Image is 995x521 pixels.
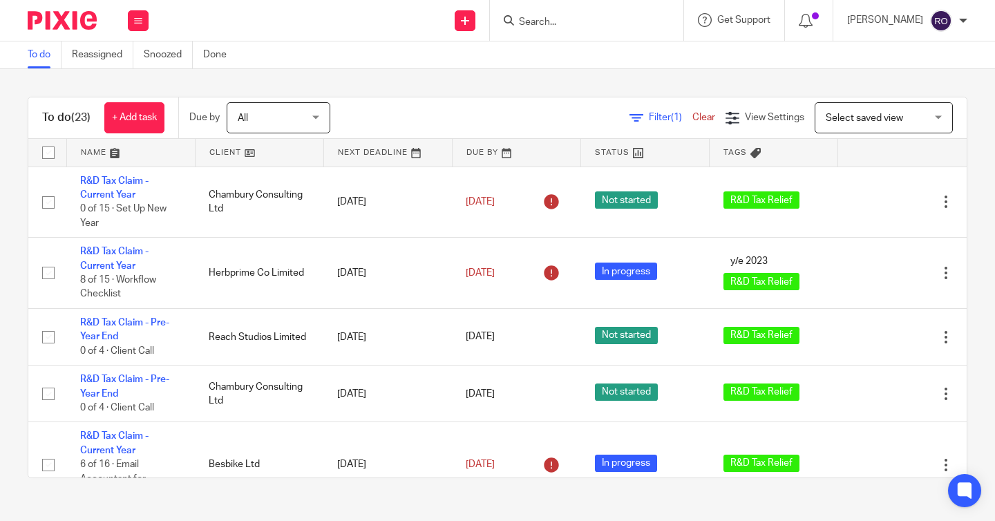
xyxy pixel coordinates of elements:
img: svg%3E [930,10,952,32]
span: In progress [595,263,657,280]
span: [DATE] [466,197,495,207]
span: Select saved view [826,113,903,123]
span: (23) [71,112,91,123]
span: 0 of 4 · Client Call [80,346,154,356]
span: R&D Tax Relief [723,455,799,472]
a: Clear [692,113,715,122]
span: Not started [595,383,658,401]
span: View Settings [745,113,804,122]
p: [PERSON_NAME] [847,13,923,27]
span: 6 of 16 · Email Accountant for Technical Details. [80,460,155,498]
td: [DATE] [323,422,452,507]
td: [DATE] [323,238,452,309]
span: In progress [595,455,657,472]
p: Due by [189,111,220,124]
img: Pixie [28,11,97,30]
td: Chambury Consulting Ltd [195,366,323,422]
td: [DATE] [323,366,452,422]
span: 0 of 15 · Set Up New Year [80,204,167,228]
span: Filter [649,113,692,122]
a: R&D Tax Claim - Pre-Year End [80,318,169,341]
a: To do [28,41,61,68]
td: Besbike Ltd [195,422,323,507]
span: [DATE] [466,268,495,278]
a: Done [203,41,237,68]
span: 0 of 4 · Client Call [80,403,154,413]
td: [DATE] [323,309,452,366]
span: R&D Tax Relief [723,327,799,344]
span: Tags [723,149,747,156]
a: + Add task [104,102,164,133]
td: Chambury Consulting Ltd [195,167,323,238]
span: [DATE] [466,332,495,342]
span: Not started [595,191,658,209]
span: y/e 2023 [723,252,775,269]
td: Reach Studios Limited [195,309,323,366]
span: (1) [671,113,682,122]
span: All [238,113,248,123]
a: Snoozed [144,41,193,68]
a: R&D Tax Claim - Current Year [80,431,149,455]
span: R&D Tax Relief [723,273,799,290]
input: Search [518,17,642,29]
span: 8 of 15 · Workflow Checklist [80,275,156,299]
span: Not started [595,327,658,344]
a: R&D Tax Claim - Current Year [80,247,149,270]
td: Herbprime Co Limited [195,238,323,309]
span: R&D Tax Relief [723,191,799,209]
a: R&D Tax Claim - Current Year [80,176,149,200]
span: R&D Tax Relief [723,383,799,401]
span: [DATE] [466,389,495,399]
td: [DATE] [323,167,452,238]
span: [DATE] [466,460,495,469]
a: R&D Tax Claim - Pre-Year End [80,375,169,398]
a: Reassigned [72,41,133,68]
h1: To do [42,111,91,125]
span: Get Support [717,15,770,25]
